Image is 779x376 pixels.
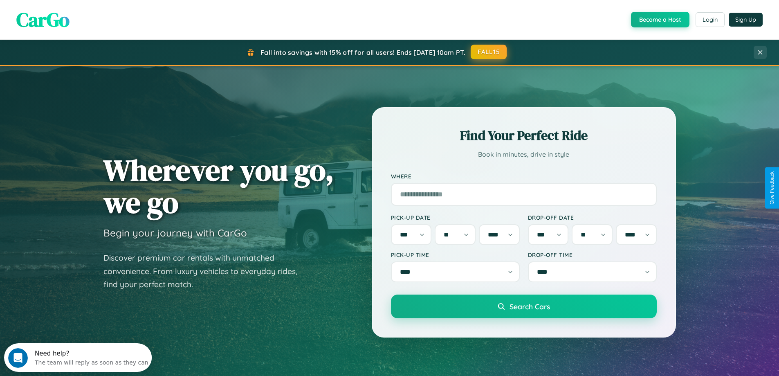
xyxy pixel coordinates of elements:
[510,302,550,311] span: Search Cars
[528,214,657,221] label: Drop-off Date
[31,14,144,22] div: The team will reply as soon as they can
[103,154,334,218] h1: Wherever you go, we go
[103,251,308,291] p: Discover premium car rentals with unmatched convenience. From luxury vehicles to everyday rides, ...
[391,149,657,160] p: Book in minutes, drive in style
[3,3,152,26] div: Open Intercom Messenger
[31,7,144,14] div: Need help?
[631,12,689,27] button: Become a Host
[260,48,465,56] span: Fall into savings with 15% off for all users! Ends [DATE] 10am PT.
[391,173,657,180] label: Where
[528,251,657,258] label: Drop-off Time
[696,12,725,27] button: Login
[16,6,70,33] span: CarGo
[391,214,520,221] label: Pick-up Date
[4,343,152,372] iframe: Intercom live chat discovery launcher
[391,126,657,144] h2: Find Your Perfect Ride
[769,171,775,205] div: Give Feedback
[729,13,763,27] button: Sign Up
[103,227,247,239] h3: Begin your journey with CarGo
[391,295,657,318] button: Search Cars
[8,348,28,368] iframe: Intercom live chat
[471,45,507,59] button: FALL15
[391,251,520,258] label: Pick-up Time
